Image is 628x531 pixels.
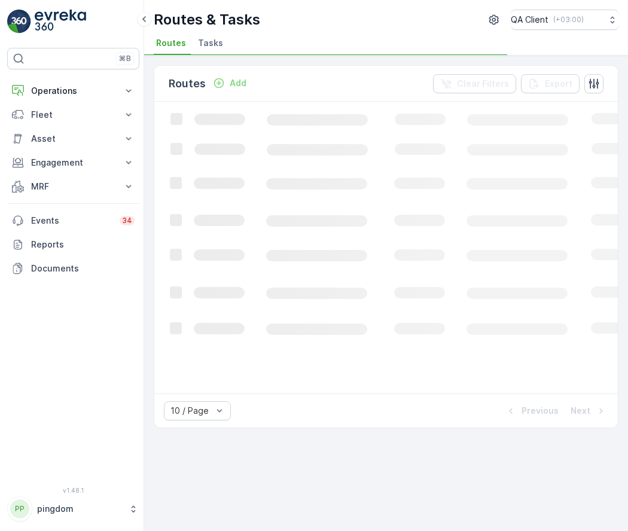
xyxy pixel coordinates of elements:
button: Operations [7,79,139,103]
p: Routes [169,75,206,92]
p: Fleet [31,109,115,121]
img: logo [7,10,31,33]
a: Events34 [7,209,139,233]
p: Asset [31,133,115,145]
p: Add [230,77,246,89]
p: Documents [31,263,135,274]
p: 34 [122,216,132,225]
span: Tasks [198,37,223,49]
button: MRF [7,175,139,199]
a: Reports [7,233,139,257]
button: Next [569,404,608,418]
p: Reports [31,239,135,251]
p: MRF [31,181,115,193]
p: pingdom [37,503,123,515]
button: Fleet [7,103,139,127]
a: Documents [7,257,139,280]
button: PPpingdom [7,496,139,521]
button: Clear Filters [433,74,516,93]
span: Routes [156,37,186,49]
p: ⌘B [119,54,131,63]
p: Operations [31,85,115,97]
p: QA Client [511,14,548,26]
p: Export [545,78,572,90]
img: logo_light-DOdMpM7g.png [35,10,86,33]
p: Clear Filters [457,78,509,90]
button: Previous [504,404,560,418]
div: PP [10,499,29,518]
button: Engagement [7,151,139,175]
p: Previous [522,405,559,417]
p: Next [571,405,590,417]
button: Export [521,74,580,93]
span: v 1.48.1 [7,487,139,494]
p: Engagement [31,157,115,169]
button: Add [208,76,251,90]
button: QA Client(+03:00) [511,10,618,30]
button: Asset [7,127,139,151]
p: Events [31,215,112,227]
p: ( +03:00 ) [553,15,584,25]
p: Routes & Tasks [154,10,260,29]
